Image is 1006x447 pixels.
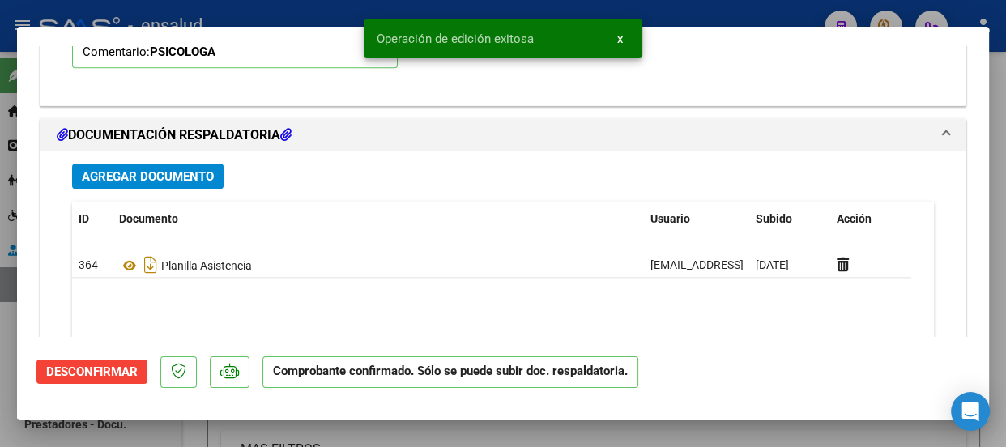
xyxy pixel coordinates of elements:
[119,259,252,272] span: Planilla Asistencia
[46,364,138,379] span: Desconfirmar
[377,31,534,47] span: Operación de edición exitosa
[262,356,638,388] p: Comprobante confirmado. Sólo se puede subir doc. respaldatoria.
[72,202,113,236] datatable-header-cell: ID
[604,24,636,53] button: x
[617,32,623,46] span: x
[830,202,911,236] datatable-header-cell: Acción
[57,126,292,145] h1: DOCUMENTACIÓN RESPALDATORIA
[40,119,966,151] mat-expansion-panel-header: DOCUMENTACIÓN RESPALDATORIA
[79,212,89,225] span: ID
[650,212,690,225] span: Usuario
[644,202,749,236] datatable-header-cell: Usuario
[837,212,872,225] span: Acción
[150,45,215,59] strong: PSICOLOGA
[36,360,147,384] button: Desconfirmar
[119,212,178,225] span: Documento
[79,258,98,271] span: 364
[756,212,792,225] span: Subido
[82,169,214,184] span: Agregar Documento
[140,252,161,278] i: Descargar documento
[83,45,215,59] span: Comentario:
[650,258,925,271] span: [EMAIL_ADDRESS][DOMAIN_NAME] - [PERSON_NAME]
[72,164,224,189] button: Agregar Documento
[113,202,644,236] datatable-header-cell: Documento
[749,202,830,236] datatable-header-cell: Subido
[951,392,990,431] div: Open Intercom Messenger
[756,258,789,271] span: [DATE]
